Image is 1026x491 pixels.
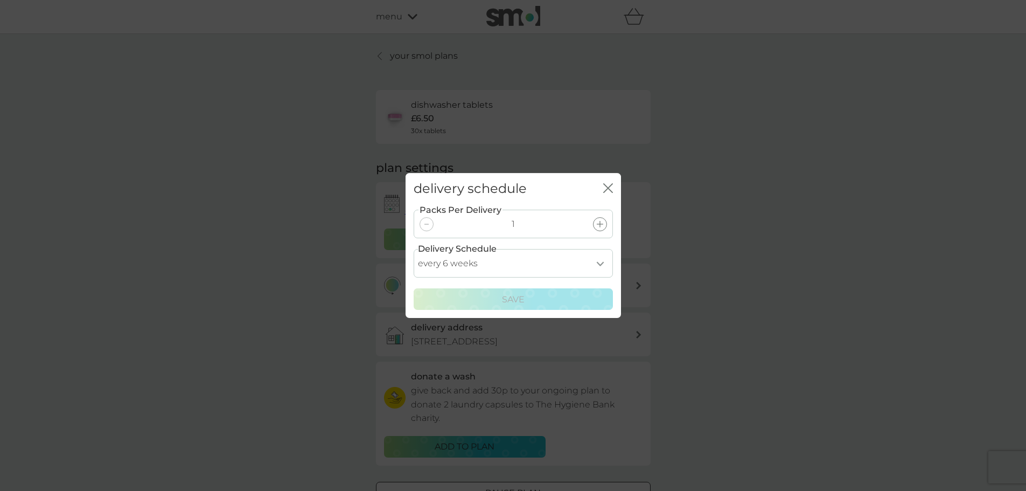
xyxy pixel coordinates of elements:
label: Packs Per Delivery [418,203,502,217]
p: 1 [512,217,515,231]
p: Save [502,293,525,307]
label: Delivery Schedule [418,242,497,256]
h2: delivery schedule [414,181,527,197]
button: Save [414,288,613,310]
button: close [603,183,613,195]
